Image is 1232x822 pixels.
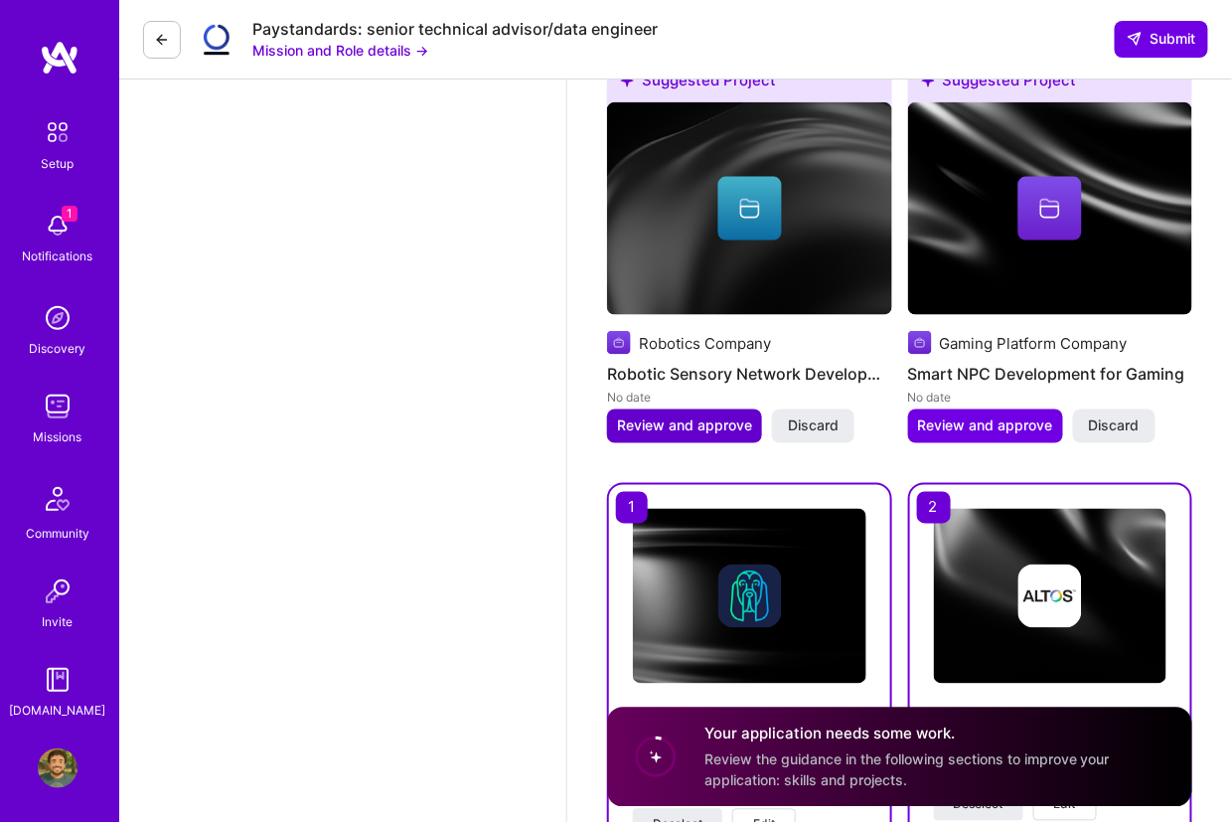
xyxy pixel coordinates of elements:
button: Submit [1115,21,1208,57]
div: Suggested Project [607,58,892,110]
div: [DOMAIN_NAME] [10,700,106,721]
button: Mission and Role details → [252,40,428,61]
button: Review and approve [607,410,762,443]
div: Paystandards: senior technical advisor/data engineer [252,19,658,40]
div: No date [607,387,892,408]
span: Submit [1127,29,1196,49]
a: User Avatar [33,748,82,788]
button: Discard [772,410,854,443]
div: null [1115,21,1208,57]
img: discovery [38,298,77,338]
img: Company logo [1018,565,1082,628]
img: Company logo [717,565,781,628]
img: User Avatar [38,748,77,788]
img: cover [607,102,892,316]
img: Invite [38,572,77,611]
span: Review and approve [617,416,752,436]
div: Notifications [23,246,93,266]
div: Community [26,523,89,544]
div: Gaming Platform Company [940,333,1128,354]
span: Discard [788,416,839,436]
div: Invite [43,611,74,632]
img: teamwork [38,387,77,426]
span: Review the guidance in the following sections to improve your application: skills and projects. [704,750,1110,788]
div: Discovery [30,338,86,359]
button: Discard [1073,410,1155,443]
img: logo [40,40,79,76]
span: Review and approve [918,416,1053,436]
img: Company Logo [197,20,236,60]
div: No date [908,387,1193,408]
i: icon SuggestedTeams [920,73,935,87]
i: icon SendLight [1127,31,1143,47]
img: setup [37,111,78,153]
h4: Smart NPC Development for Gaming [908,361,1193,387]
div: Setup [42,153,75,174]
img: Company logo [607,331,631,355]
img: cover [633,509,866,684]
img: Company logo [908,331,932,355]
span: 1 [62,206,77,222]
div: Suggested Project [908,58,1193,110]
img: cover [908,102,1193,316]
i: icon SuggestedTeams [619,73,634,87]
img: bell [38,206,77,246]
img: guide book [38,660,77,700]
i: icon LeftArrowDark [154,32,170,48]
h4: Your application needs some work. [704,724,1168,744]
div: Missions [34,426,82,447]
button: Review and approve [908,410,1063,443]
img: cover [934,509,1167,684]
span: Discard [1089,416,1140,436]
img: Community [34,475,81,523]
h4: Robotic Sensory Network Development [607,361,892,387]
div: Robotics Company [639,333,771,354]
